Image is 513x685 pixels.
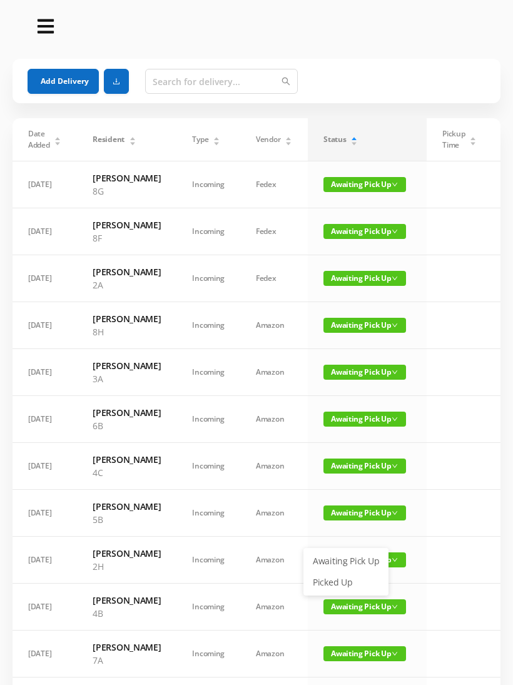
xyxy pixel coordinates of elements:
p: 8G [93,185,161,198]
p: 6B [93,419,161,432]
i: icon: down [392,416,398,422]
span: Awaiting Pick Up [323,365,406,380]
td: [DATE] [13,631,77,677]
div: Sort [285,135,292,143]
i: icon: down [392,557,398,563]
i: icon: down [392,463,398,469]
td: [DATE] [13,349,77,396]
h6: [PERSON_NAME] [93,500,161,513]
button: icon: download [104,69,129,94]
div: Sort [129,135,136,143]
td: Fedex [240,255,308,302]
span: Awaiting Pick Up [323,224,406,239]
td: Fedex [240,161,308,208]
h6: [PERSON_NAME] [93,359,161,372]
span: Resident [93,134,124,145]
i: icon: caret-down [213,140,220,144]
button: Add Delivery [28,69,99,94]
p: 3A [93,372,161,385]
td: Incoming [176,631,240,677]
p: 2A [93,278,161,292]
td: [DATE] [13,255,77,302]
td: Incoming [176,208,240,255]
i: icon: down [392,604,398,610]
td: [DATE] [13,208,77,255]
i: icon: down [392,510,398,516]
i: icon: caret-up [129,135,136,139]
i: icon: caret-up [351,135,358,139]
h6: [PERSON_NAME] [93,453,161,466]
i: icon: caret-up [470,135,477,139]
div: Sort [469,135,477,143]
p: 8H [93,325,161,338]
td: Fedex [240,208,308,255]
td: [DATE] [13,584,77,631]
span: Awaiting Pick Up [323,271,406,286]
td: Amazon [240,443,308,490]
span: Awaiting Pick Up [323,177,406,192]
i: icon: down [392,275,398,282]
p: 2H [93,560,161,573]
td: Incoming [176,443,240,490]
i: icon: down [392,369,398,375]
td: Amazon [240,584,308,631]
i: icon: down [392,181,398,188]
td: Amazon [240,396,308,443]
td: [DATE] [13,443,77,490]
span: Pickup Time [442,128,465,151]
td: Incoming [176,396,240,443]
i: icon: caret-down [129,140,136,144]
span: Awaiting Pick Up [323,412,406,427]
span: Status [323,134,346,145]
td: Incoming [176,302,240,349]
p: 4C [93,466,161,479]
div: Sort [350,135,358,143]
td: [DATE] [13,302,77,349]
td: [DATE] [13,161,77,208]
i: icon: down [392,651,398,657]
td: Amazon [240,490,308,537]
input: Search for delivery... [145,69,298,94]
p: 7A [93,654,161,667]
i: icon: caret-down [54,140,61,144]
td: Amazon [240,537,308,584]
td: Incoming [176,490,240,537]
a: Awaiting Pick Up [305,551,387,571]
i: icon: caret-down [470,140,477,144]
span: Awaiting Pick Up [323,505,406,520]
span: Date Added [28,128,50,151]
span: Awaiting Pick Up [323,459,406,474]
i: icon: down [392,228,398,235]
td: [DATE] [13,490,77,537]
td: Incoming [176,349,240,396]
i: icon: caret-up [213,135,220,139]
td: Amazon [240,631,308,677]
td: Incoming [176,537,240,584]
span: Type [192,134,208,145]
i: icon: caret-up [54,135,61,139]
td: Amazon [240,302,308,349]
i: icon: down [392,322,398,328]
p: 8F [93,231,161,245]
td: [DATE] [13,396,77,443]
i: icon: search [282,77,290,86]
h6: [PERSON_NAME] [93,265,161,278]
span: Vendor [256,134,280,145]
div: Sort [213,135,220,143]
td: [DATE] [13,537,77,584]
td: Incoming [176,255,240,302]
td: Incoming [176,161,240,208]
h6: [PERSON_NAME] [93,171,161,185]
span: Awaiting Pick Up [323,318,406,333]
i: icon: caret-down [285,140,292,144]
i: icon: caret-down [351,140,358,144]
a: Picked Up [305,572,387,592]
h6: [PERSON_NAME] [93,312,161,325]
i: icon: caret-up [285,135,292,139]
div: Sort [54,135,61,143]
span: Awaiting Pick Up [323,646,406,661]
h6: [PERSON_NAME] [93,641,161,654]
span: Awaiting Pick Up [323,599,406,614]
td: Amazon [240,349,308,396]
p: 5B [93,513,161,526]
